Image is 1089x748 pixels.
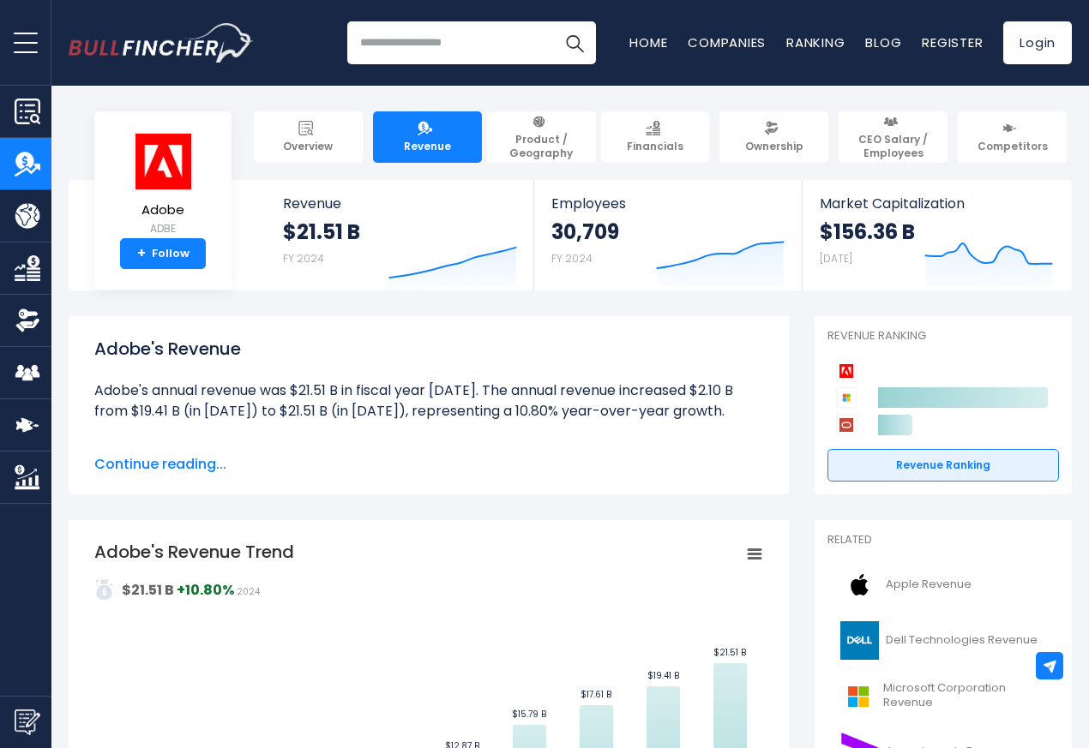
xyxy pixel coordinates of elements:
strong: $156.36 B [820,218,915,245]
a: Financials [601,111,710,163]
a: Overview [254,111,363,163]
img: Adobe competitors logo [836,361,857,381]
a: Market Capitalization $156.36 B [DATE] [803,180,1070,290]
strong: $21.51 B [283,218,360,245]
a: Companies [688,33,766,51]
p: Revenue Ranking [827,329,1059,344]
a: Microsoft Corporation Revenue [827,673,1059,720]
a: Home [629,33,667,51]
span: Competitors [978,140,1048,153]
a: Ranking [786,33,845,51]
a: +Follow [120,238,206,269]
span: 2024 [237,585,260,598]
img: Microsoft Corporation competitors logo [836,387,857,408]
li: Adobe's quarterly revenue was $5.87 B in the quarter ending [DATE]. The quarterly revenue increas... [94,442,763,504]
a: Apple Revenue [827,561,1059,608]
span: Overview [283,140,333,153]
small: FY 2024 [551,251,593,266]
a: Revenue [373,111,482,163]
small: [DATE] [820,251,852,266]
span: Ownership [745,140,803,153]
p: Related [827,533,1059,548]
button: Search [553,21,596,64]
span: Revenue [283,195,517,212]
img: addasd [94,579,115,600]
strong: + [137,246,146,261]
a: Adobe ADBE [132,132,194,239]
text: $15.79 B [512,708,546,721]
span: Market Capitalization [820,195,1053,212]
strong: $21.51 B [122,580,174,600]
span: Revenue [404,140,451,153]
text: $19.41 B [647,669,679,682]
img: MSFT logo [838,677,878,715]
a: CEO Salary / Employees [839,111,948,163]
text: $21.51 B [713,646,746,659]
img: Ownership [15,308,40,333]
span: Financials [627,140,683,153]
a: Go to homepage [69,23,253,63]
small: ADBE [133,221,193,236]
span: Continue reading... [94,454,763,475]
li: Adobe's annual revenue was $21.51 B in fiscal year [DATE]. The annual revenue increased $2.10 B f... [94,380,763,422]
img: Bullfincher logo [69,23,254,63]
strong: 30,709 [551,218,619,245]
a: Employees 30,709 FY 2024 [534,180,801,290]
h1: Adobe's Revenue [94,336,763,362]
strong: +10.80% [177,580,234,600]
a: Register [922,33,983,51]
img: Oracle Corporation competitors logo [836,415,857,435]
a: Login [1003,21,1072,64]
img: AAPL logo [838,565,881,604]
a: Dell Technologies Revenue [827,617,1059,664]
span: CEO Salary / Employees [846,133,940,159]
small: FY 2024 [283,251,324,266]
span: Employees [551,195,784,212]
span: Adobe [133,203,193,218]
a: Competitors [958,111,1067,163]
a: Revenue $21.51 B FY 2024 [266,180,534,290]
a: Revenue Ranking [827,449,1059,482]
a: Blog [865,33,901,51]
span: Product / Geography [495,133,588,159]
img: DELL logo [838,621,881,660]
a: Product / Geography [487,111,596,163]
text: $17.61 B [581,688,611,701]
a: Ownership [719,111,828,163]
tspan: Adobe's Revenue Trend [94,540,294,564]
